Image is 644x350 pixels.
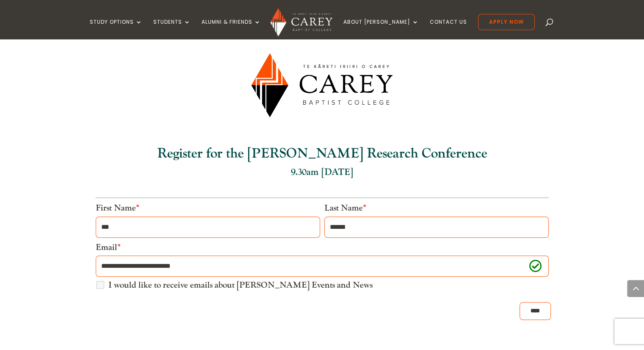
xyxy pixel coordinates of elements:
img: Carey-Baptist-College-Logo_Landscape_transparent.png [237,39,407,131]
a: Apply Now [478,14,535,30]
font: 9.30am [DATE] [291,166,353,178]
label: Email [96,242,121,253]
a: Alumni & Friends [202,19,261,39]
a: Students [153,19,191,39]
label: First Name [96,203,139,214]
label: I would like to receive emails about [PERSON_NAME] Events and News [108,281,373,289]
b: Register for the [PERSON_NAME] Research Conference [157,145,487,162]
img: Carey Baptist College [270,8,332,36]
a: Study Options [90,19,142,39]
a: About [PERSON_NAME] [343,19,419,39]
label: Last Name [324,203,366,214]
a: Contact Us [430,19,467,39]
